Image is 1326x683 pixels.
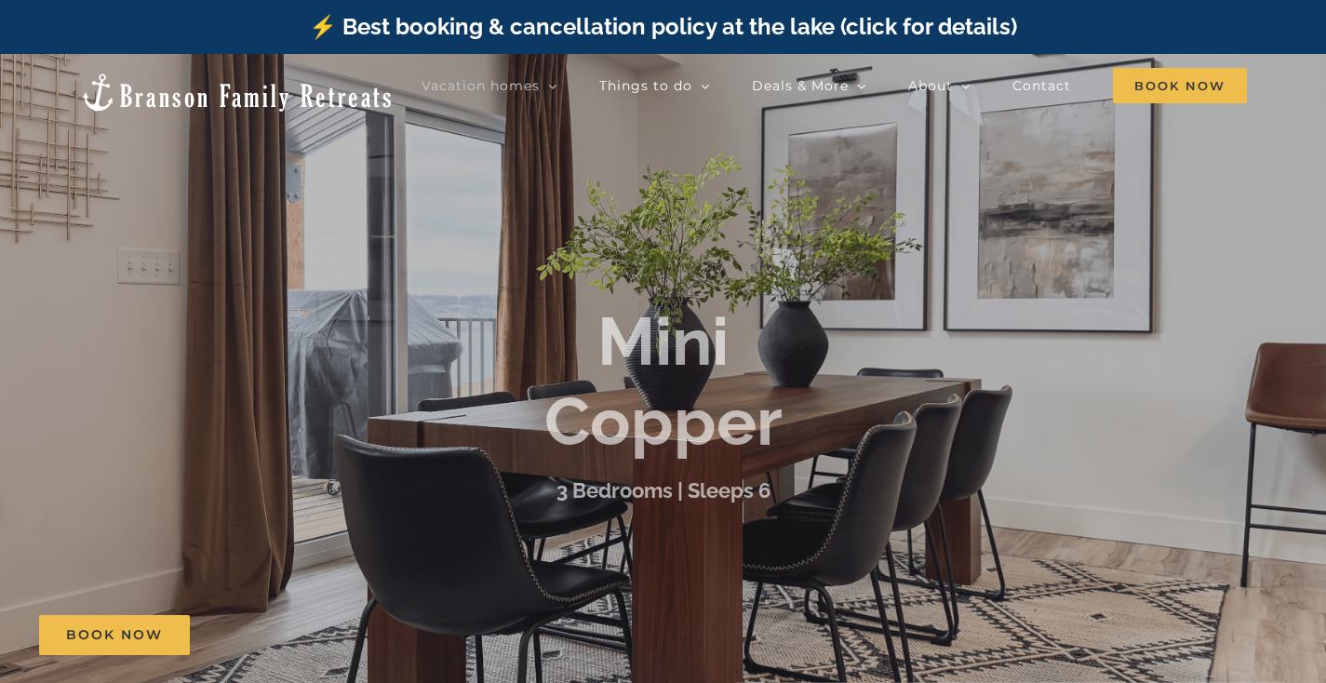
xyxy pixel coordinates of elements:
[752,67,866,104] a: Deals & More
[1012,79,1071,92] span: Contact
[422,79,540,92] span: Vacation homes
[752,79,849,92] span: Deals & More
[1012,67,1071,104] a: Contact
[599,79,692,92] span: Things to do
[556,479,770,503] h3: 3 Bedrooms | Sleeps 6
[79,72,395,114] img: Branson Family Retreats Logo
[599,67,710,104] a: Things to do
[1113,68,1247,103] span: Book Now
[544,301,783,461] b: Mini Copper
[39,615,190,655] a: Book Now
[66,627,163,643] span: Book Now
[908,79,953,92] span: About
[422,67,1247,104] nav: Main Menu
[908,67,971,104] a: About
[422,67,557,104] a: Vacation homes
[309,13,1017,40] a: ⚡️ Best booking & cancellation policy at the lake (click for details)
